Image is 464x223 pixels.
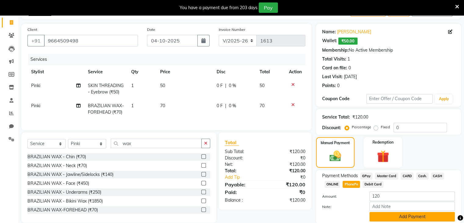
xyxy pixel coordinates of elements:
[84,65,128,79] th: Service
[217,82,223,89] span: 0 F
[88,103,124,115] span: BRAZILIAN WAX-FOREHEAD (₹70)
[259,2,278,13] button: Pay
[147,27,155,32] label: Date
[325,181,340,188] span: ONLINE
[27,163,87,169] div: BRAZILIAN WAX - Neck (₹70)
[337,82,340,89] div: 0
[88,83,124,95] span: SKIN THREADING - Eyebrow (₹50)
[260,83,264,88] span: 50
[416,173,429,180] span: Cash.
[431,173,444,180] span: CASH
[265,168,310,174] div: ₹120.00
[156,65,213,79] th: Price
[27,207,98,213] div: BRAZILIAN WAX-FOREHEAD (₹70)
[265,161,310,168] div: ₹120.00
[220,174,272,181] a: Add Tip
[160,83,165,88] span: 50
[220,155,265,161] div: Discount:
[229,103,236,109] span: 0 %
[28,54,310,65] div: Services
[131,103,134,108] span: 1
[27,27,37,32] label: Client
[369,202,455,211] input: Add Note
[160,103,165,108] span: 70
[265,188,310,196] div: ₹0
[326,149,345,163] img: _cash.svg
[272,174,310,181] div: ₹0
[322,47,455,53] div: No Active Membership
[27,171,113,178] div: BRAZILIAN WAX - Jawline/Sidelocks (₹140)
[401,173,414,180] span: CARD
[27,65,84,79] th: Stylist
[27,180,89,187] div: BRAZILIAN WAX - Face (₹450)
[369,212,455,221] button: Add Payment
[128,65,156,79] th: Qty
[322,29,336,35] div: Name:
[352,124,371,130] label: Percentage
[322,47,349,53] div: Membership:
[322,96,366,102] div: Coupon Code
[322,74,343,80] div: Last Visit:
[220,181,265,188] div: Payable:
[180,5,257,11] div: You have a payment due from 203 days
[31,103,40,108] span: Pinki
[375,173,398,180] span: Master Card
[111,139,202,148] input: Search or Scan
[225,82,226,89] span: |
[366,94,433,104] input: Enter Offer / Coupon Code
[256,65,285,79] th: Total
[322,65,347,71] div: Card on file:
[219,27,245,32] label: Invoice Number
[44,35,138,46] input: Search by Name/Mobile/Email/Code
[369,192,455,201] input: Amount
[220,168,265,174] div: Total:
[322,56,346,62] div: Total Visits:
[27,154,86,160] div: BRAZILIAN WAX - Chin (₹70)
[225,139,239,146] span: Total
[318,204,365,210] label: Note:
[260,103,264,108] span: 70
[318,194,365,199] label: Amount:
[31,83,40,88] span: Pinki
[435,94,452,104] button: Apply
[27,189,101,196] div: BRAZILIAN WAX - Underarms (₹250)
[225,103,226,109] span: |
[265,155,310,161] div: ₹0
[213,65,256,79] th: Disc
[265,197,310,203] div: ₹120.00
[220,161,265,168] div: Net:
[348,65,351,71] div: 0
[322,114,350,120] div: Service Total:
[372,140,394,145] label: Redemption
[360,173,373,180] span: GPay
[285,65,305,79] th: Action
[27,35,45,46] button: +91
[362,181,383,188] span: Debit Card
[220,188,265,196] div: Paid:
[322,125,341,131] div: Discount:
[373,149,393,164] img: _gift.svg
[337,29,371,35] a: [PERSON_NAME]
[220,197,265,203] div: Balance :
[321,140,350,146] label: Manual Payment
[352,114,368,120] div: ₹120.00
[265,181,310,188] div: ₹120.00
[220,148,265,155] div: Sub Total:
[322,38,337,45] div: Wallet:
[322,82,336,89] div: Points:
[322,173,358,179] span: Payment Methods
[347,56,350,62] div: 1
[381,124,390,130] label: Fixed
[217,103,223,109] span: 0 F
[131,83,134,88] span: 1
[265,148,310,155] div: ₹120.00
[229,82,236,89] span: 0 %
[343,181,360,188] span: PhonePe
[344,74,357,80] div: [DATE]
[338,38,358,45] span: ₹50.00
[27,198,103,204] div: BRAZILIAN WAX - Bikini Wax (₹1850)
